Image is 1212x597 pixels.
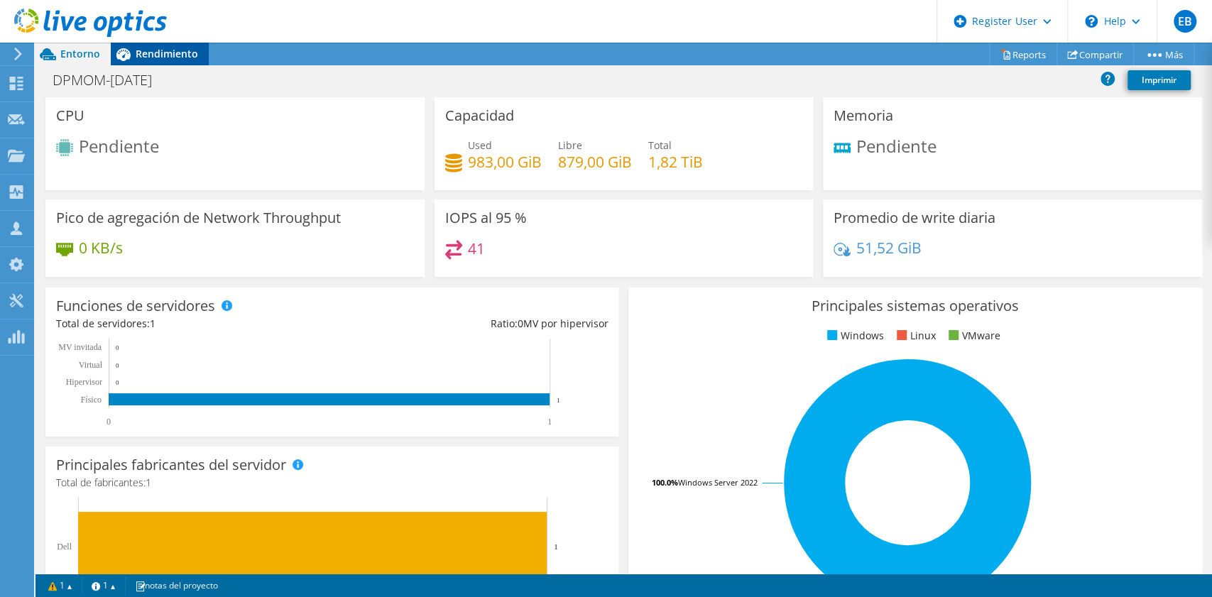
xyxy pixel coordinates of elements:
[56,210,341,226] h3: Pico de agregación de Network Throughput
[989,43,1057,65] a: Reports
[56,475,608,491] h4: Total de fabricantes:
[554,542,558,551] text: 1
[79,134,159,158] span: Pendiente
[648,154,703,170] h4: 1,82 TiB
[517,317,523,330] span: 0
[547,417,552,427] text: 1
[1133,43,1194,65] a: Más
[1085,15,1098,28] svg: \n
[107,417,111,427] text: 0
[38,576,82,594] a: 1
[332,316,608,332] div: Ratio: MV por hipervisor
[856,134,937,158] span: Pendiente
[558,138,582,152] span: Libre
[639,298,1191,314] h3: Principales sistemas operativos
[136,47,198,60] span: Rendimiento
[60,47,100,60] span: Entorno
[82,576,126,594] a: 1
[116,362,119,369] text: 0
[79,360,103,370] text: Virtual
[893,328,936,344] li: Linux
[56,457,286,473] h3: Principales fabricantes del servidor
[445,108,514,124] h3: Capacidad
[146,476,151,489] span: 1
[116,344,119,351] text: 0
[856,240,922,256] h4: 51,52 GiB
[1057,43,1134,65] a: Compartir
[46,72,174,88] h1: DPMOM-[DATE]
[79,240,123,256] h4: 0 KB/s
[834,210,995,226] h3: Promedio de write diaria
[834,108,893,124] h3: Memoria
[125,576,228,594] a: notas del proyecto
[468,154,542,170] h4: 983,00 GiB
[945,328,1000,344] li: VMware
[1128,70,1191,90] a: Imprimir
[57,542,72,552] text: Dell
[58,342,102,352] text: MV invitada
[66,377,102,387] text: Hipervisor
[678,477,758,488] tspan: Windows Server 2022
[81,395,102,405] tspan: Físico
[824,328,884,344] li: Windows
[445,210,527,226] h3: IOPS al 95 %
[468,138,492,152] span: Used
[116,379,119,386] text: 0
[56,108,84,124] h3: CPU
[56,298,215,314] h3: Funciones de servidores
[558,154,632,170] h4: 879,00 GiB
[56,316,332,332] div: Total de servidores:
[652,477,678,488] tspan: 100.0%
[648,138,672,152] span: Total
[468,241,485,256] h4: 41
[557,397,560,404] text: 1
[150,317,155,330] span: 1
[1174,10,1196,33] span: EB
